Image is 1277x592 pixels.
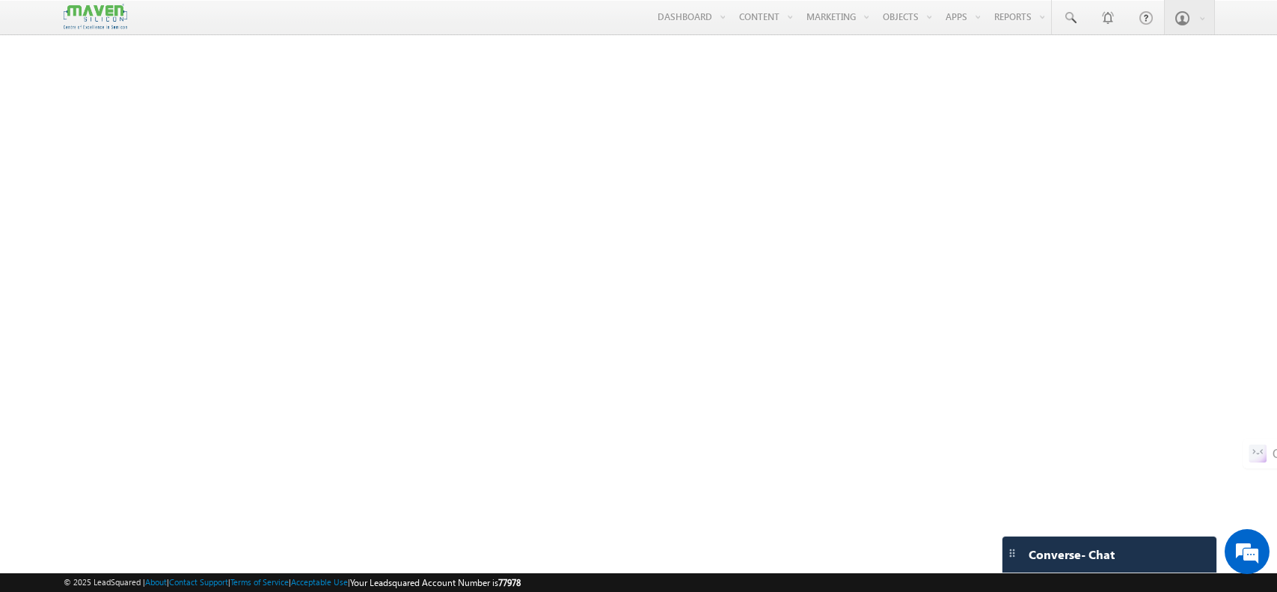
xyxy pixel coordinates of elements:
a: Acceptable Use [291,577,348,587]
img: carter-drag [1006,547,1018,559]
span: © 2025 LeadSquared | | | | | [64,576,521,590]
span: Your Leadsquared Account Number is [350,577,521,588]
span: Converse - Chat [1029,548,1115,561]
span: 77978 [498,577,521,588]
a: Contact Support [169,577,228,587]
img: Custom Logo [64,4,126,30]
a: About [145,577,167,587]
a: Terms of Service [230,577,289,587]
